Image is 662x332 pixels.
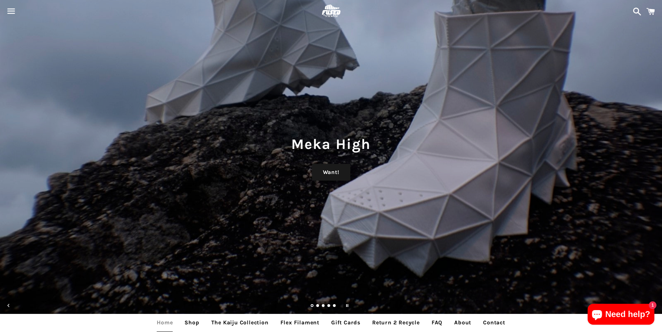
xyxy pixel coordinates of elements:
[367,314,425,331] a: Return 2 Recycle
[311,305,314,308] a: Slide 1, current
[646,298,661,313] button: Next slide
[340,298,355,313] button: Pause slideshow
[316,305,320,308] a: Load slide 2
[312,164,350,181] a: Want!
[275,314,325,331] a: Flex Filament
[7,134,655,154] h1: Meka High
[179,314,204,331] a: Shop
[327,305,331,308] a: Load slide 4
[1,298,16,313] button: Previous slide
[449,314,476,331] a: About
[478,314,510,331] a: Contact
[586,304,656,326] inbox-online-store-chat: Shopify online store chat
[426,314,448,331] a: FAQ
[326,314,366,331] a: Gift Cards
[152,314,178,331] a: Home
[322,305,325,308] a: Load slide 3
[206,314,274,331] a: The Kaiju Collection
[333,305,336,308] a: Load slide 5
